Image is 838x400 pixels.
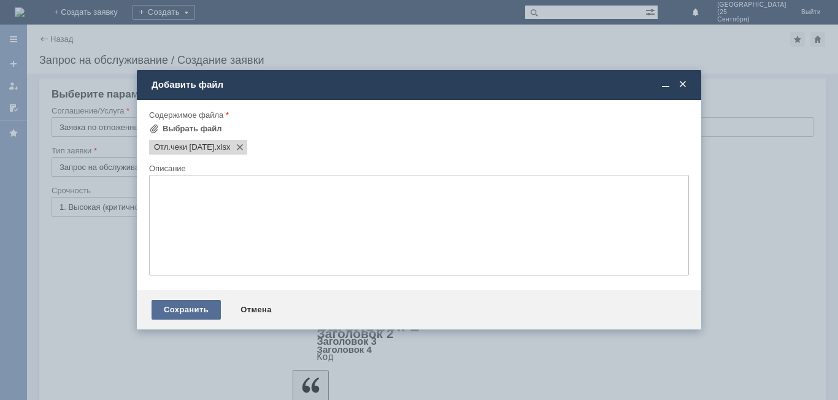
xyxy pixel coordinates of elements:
[149,164,686,172] div: Описание
[677,79,689,90] span: Закрыть
[152,79,689,90] div: Добавить файл
[163,124,222,134] div: Выбрать файл
[149,111,686,119] div: Содержимое файла
[154,142,214,152] span: Отл.чеки 30.09.25.xlsx
[659,79,672,90] span: Свернуть (Ctrl + M)
[5,5,179,25] div: Добрый вечер! Прошу удалить отложенный чек во вложении.
[214,142,230,152] span: Отл.чеки 30.09.25.xlsx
